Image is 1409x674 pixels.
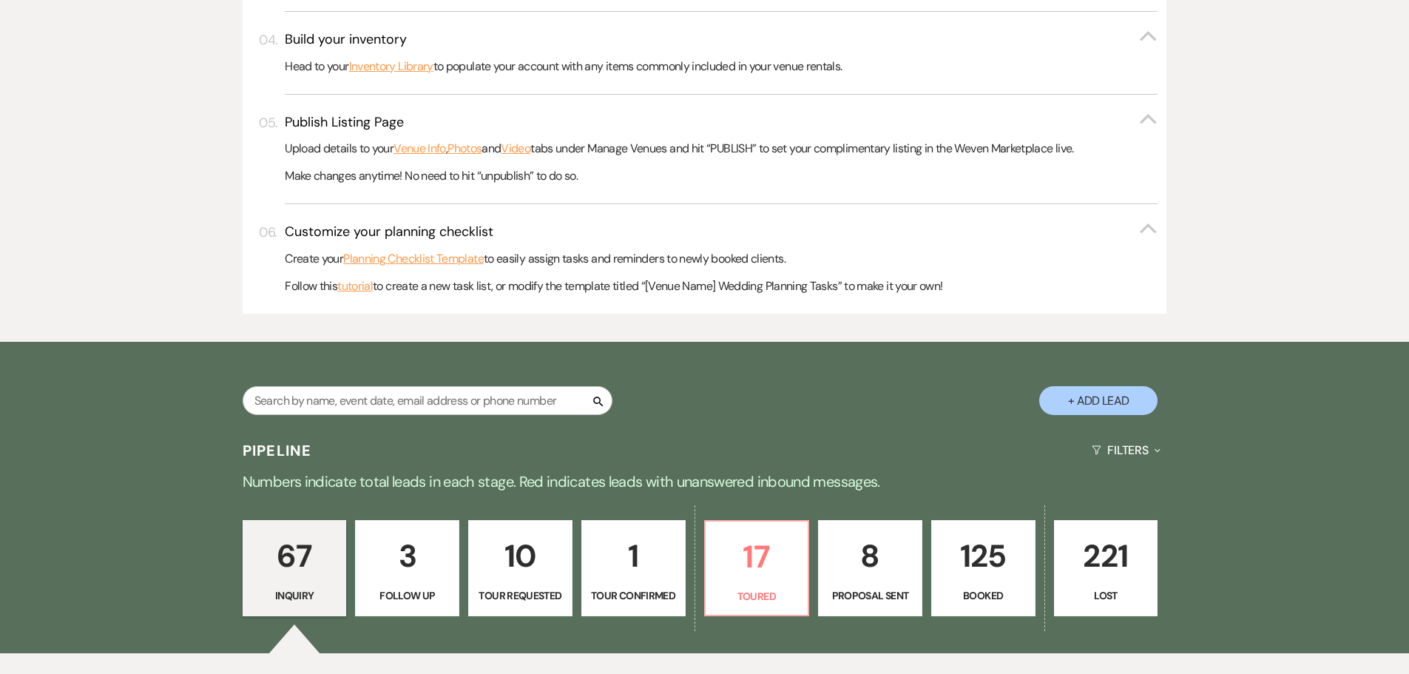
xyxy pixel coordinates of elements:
a: Inventory Library [349,57,433,76]
button: Filters [1086,431,1166,470]
p: 17 [714,532,800,582]
h3: Pipeline [243,440,312,461]
p: 67 [252,531,337,581]
p: Numbers indicate total leads in each stage. Red indicates leads with unanswered inbound messages. [172,470,1237,493]
a: 3Follow Up [355,520,459,616]
p: Lost [1064,587,1149,604]
h3: Build your inventory [285,30,407,49]
h3: Customize your planning checklist [285,223,493,241]
button: Publish Listing Page [285,113,1158,132]
a: Video [501,139,530,158]
p: 125 [941,531,1026,581]
p: Inquiry [252,587,337,604]
a: 8Proposal Sent [818,520,922,616]
button: Customize your planning checklist [285,223,1158,241]
p: Make changes anytime! No need to hit “unpublish” to do so. [285,166,1158,186]
a: 125Booked [931,520,1035,616]
a: 1Tour Confirmed [581,520,686,616]
p: Upload details to your , and tabs under Manage Venues and hit “PUBLISH” to set your complimentary... [285,139,1158,158]
p: Follow this to create a new task list, or modify the template titled “[Venue Name] Wedding Planni... [285,277,1158,296]
a: 221Lost [1054,520,1158,616]
p: Toured [714,588,800,604]
a: tutorial [337,277,373,296]
p: Follow Up [365,587,450,604]
p: Head to your to populate your account with any items commonly included in your venue rentals. [285,57,1158,76]
button: Build your inventory [285,30,1158,49]
p: Booked [941,587,1026,604]
input: Search by name, event date, email address or phone number [243,386,612,415]
p: Tour Confirmed [591,587,676,604]
p: Tour Requested [478,587,563,604]
a: Venue Info [393,139,446,158]
p: Proposal Sent [828,587,913,604]
a: Photos [447,139,482,158]
a: 10Tour Requested [468,520,572,616]
a: Planning Checklist Template [343,249,484,269]
p: 10 [478,531,563,581]
p: 221 [1064,531,1149,581]
p: 1 [591,531,676,581]
p: 3 [365,531,450,581]
p: Create your to easily assign tasks and reminders to newly booked clients. [285,249,1158,269]
button: + Add Lead [1039,386,1158,415]
h3: Publish Listing Page [285,113,404,132]
p: 8 [828,531,913,581]
a: 67Inquiry [243,520,347,616]
a: 17Toured [704,520,810,616]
